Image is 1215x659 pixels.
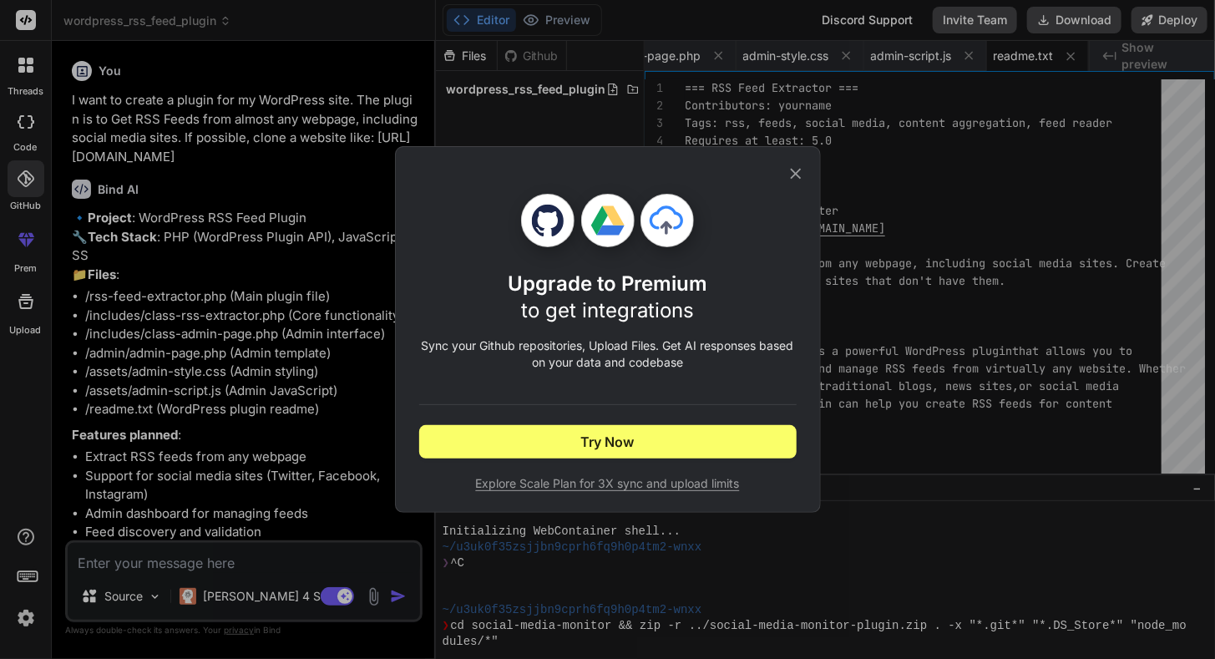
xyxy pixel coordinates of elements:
[581,432,635,452] span: Try Now
[508,271,707,324] h1: Upgrade to Premium
[419,425,797,459] button: Try Now
[419,475,797,492] span: Explore Scale Plan for 3X sync and upload limits
[419,337,797,371] p: Sync your Github repositories, Upload Files. Get AI responses based on your data and codebase
[521,298,694,322] span: to get integrations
